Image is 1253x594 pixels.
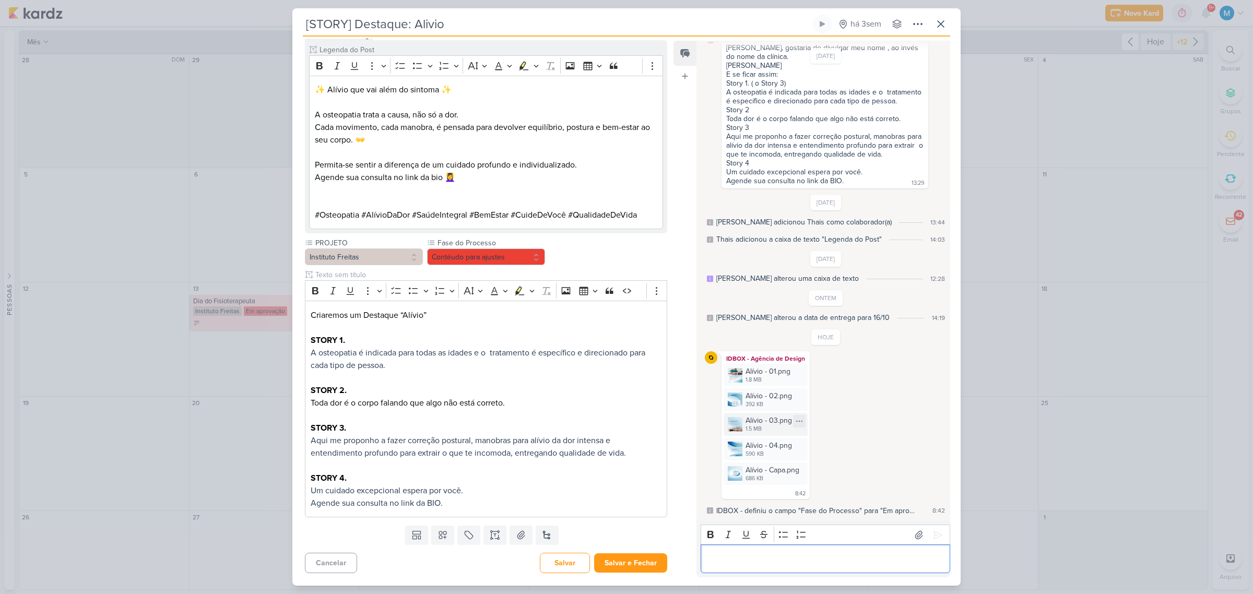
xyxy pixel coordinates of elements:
img: jdoOFkJFpObA2stl5fWviO3N7isA6Bc8dKrDbq1W.png [728,466,742,481]
div: 590 KB [746,450,792,458]
button: Contéudo para ajustes [427,248,545,265]
div: Alívio - Capa.png [724,462,808,485]
div: A osteopatia é indicada para todas as idades e o tratamento é específico e direcionado para cada ... [726,88,924,105]
div: 14:03 [930,235,945,244]
div: Editor editing area: main [305,301,667,517]
strong: STORY 4. [311,473,347,483]
label: PROJETO [314,237,423,248]
div: Alívio - 02.png [746,390,792,401]
div: 13:29 [912,179,924,187]
label: Fase do Processo [436,237,545,248]
div: Um cuidado excepcional espera por você. [726,168,924,176]
div: 8:42 [932,506,945,515]
img: 86GmeNLbtEtSodYlBWqF6mQyBqBWX9HdPBcD8KlT.png [728,442,742,456]
p: Permita-se sentir a diferença de um cuidado profundo e individualizado. Agende sua consulta no li... [315,159,657,184]
div: Story 2 [726,105,924,114]
button: há 3sem [834,15,885,33]
div: Este log é visível à todos no kard [707,507,713,514]
div: Thais adicionou a caixa de texto "Legenda do Post" [716,234,882,245]
div: Alívio - 03.png [724,413,808,435]
button: Instituto Freitas [305,248,423,265]
div: Alívio - 01.png [746,366,790,377]
div: Story 1. ( o Story 3) [726,79,924,88]
div: Editor toolbar [305,280,667,301]
span: A osteopatia é indicada para todas as idades e o tratamento é específico e direcionado para cada ... [311,348,645,371]
img: IDBOX - Agência de Design [705,351,717,364]
div: Toda dor é o corpo falando que algo não está correto. [726,114,924,123]
input: Kard Sem Título [303,15,811,33]
div: Este log é visível somente aos membros da sua organização [707,276,713,282]
div: E se ficar assim: [726,70,924,79]
span: Aqui me proponho a fazer correção postural, manobras para alívio da dor intensa e entendimento pr... [311,435,626,458]
div: Alívio - Capa.png [746,465,799,476]
div: Este log é visível à todos no kard [707,315,713,321]
div: 1.8 MB [746,376,790,384]
p: Toda dor é o corpo falando que algo não está correto. [311,397,661,409]
img: Dqk4GuXBGVgw6uSIghoEKJwplyjU4nAOJ3HNP3Ya.png [728,368,742,383]
p: A osteopatia trata a causa, não só a dor. Cada movimento, cada manobra, é pensada para devolver e... [315,109,657,146]
div: 14:19 [932,313,945,323]
div: Story 3 [726,123,924,132]
button: Salvar e Fechar [594,553,667,573]
div: Este log é visível à todos no kard [707,219,713,225]
div: Alívio - 02.png [724,388,808,411]
div: Agende sua consulta no link da BIO. [726,176,844,185]
input: Texto sem título [313,269,667,280]
div: Alívio - 04.png [724,438,808,460]
div: [PERSON_NAME], gostaria de divulgar meu nome , ao invés do nome da clínica. [726,43,924,61]
div: Alívio - 04.png [746,440,792,451]
p: #Osteopatia #AlívioDaDor #SaúdeIntegral #BemEstar #CuideDeVocê #QualidadeDeVida [315,209,657,221]
div: Editor toolbar [701,525,950,545]
div: MARIANA alterou uma caixa de texto [716,273,859,284]
div: Alívio - 01.png [724,364,808,386]
p: Criaremos um Destaque “Alívio” [311,309,661,322]
div: MARIANA alterou a data de entrega para 16/10 [716,312,890,323]
div: 13:44 [930,218,945,227]
div: Este log é visível à todos no kard [707,236,713,243]
img: AtfwF5AH0hCRmfWd72xvaM33OKIzFr8FSQrIS46L.png [728,417,742,432]
div: Editor toolbar [309,55,663,76]
div: Aqui me proponho a fazer correção postural, manobras para alívio da dor intensa e entendimento pr... [726,132,924,159]
div: MARIANA adicionou Thais como colaborador(a) [716,217,892,228]
div: [PERSON_NAME] [726,61,924,70]
img: uOdSAPruwYIXgj58GFDUgdeaGx21QFIeBvsv3cXp.png [728,393,742,407]
span: Agende sua consulta no link da BIO. [311,498,443,508]
div: 12:28 [930,274,945,283]
div: 686 KB [746,474,799,483]
div: Editor editing area: main [701,544,950,573]
strong: STORY 3. [311,423,346,433]
p: ✨ Alívio que vai além do sintoma ✨ [315,84,657,96]
input: Texto sem título [317,44,663,55]
strong: STORY 2. [311,385,347,396]
div: Ligar relógio [818,20,826,28]
span: Um cuidado excepcional espera por você. [311,485,463,496]
div: 392 KB [746,400,792,409]
div: IDBOX - Agência de Design [724,353,808,364]
div: Editor editing area: main [309,76,663,230]
div: Story 4 [726,159,924,168]
div: há 3sem [850,18,881,30]
div: IDBOX - definiu o campo "Fase do Processo" para "Em aprovação" [716,505,918,516]
div: Alívio - 03.png [746,415,792,426]
button: Cancelar [305,553,357,573]
strong: STORY 1. [311,335,345,346]
button: Salvar [540,553,590,573]
div: 8:42 [795,490,806,498]
div: 1.5 MB [746,425,792,433]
